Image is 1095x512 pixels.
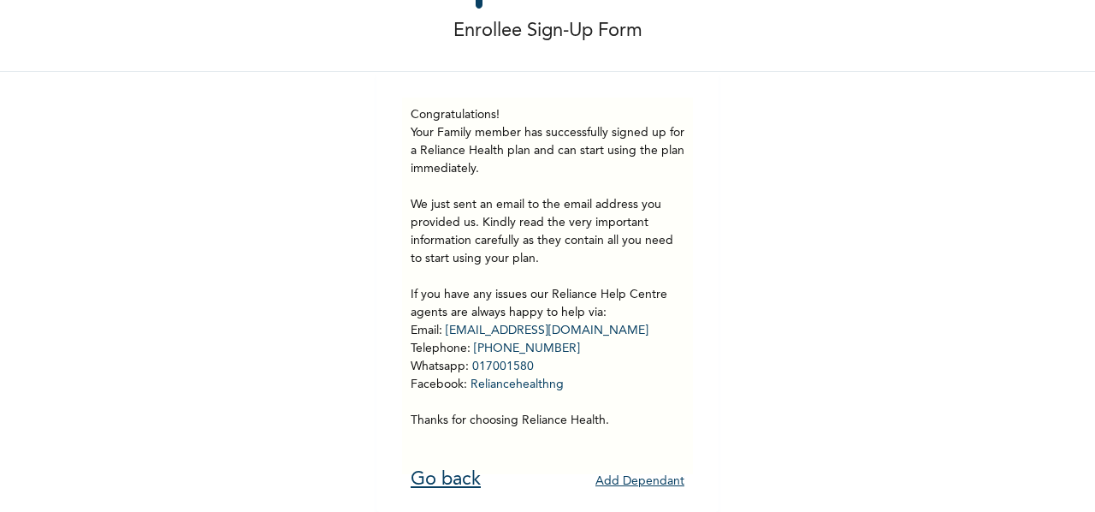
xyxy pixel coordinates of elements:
[472,360,534,372] a: 017001580
[474,342,580,354] a: [PHONE_NUMBER]
[411,106,684,124] h3: Congratulations!
[471,378,564,390] a: Reliancehealthng
[446,324,648,336] a: [EMAIL_ADDRESS][DOMAIN_NAME]
[453,17,642,45] p: Enrollee Sign-Up Form
[411,470,481,489] a: Go back
[595,468,684,495] button: Add Dependant
[411,124,684,430] p: Your Family member has successfully signed up for a Reliance Health plan and can start using the ...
